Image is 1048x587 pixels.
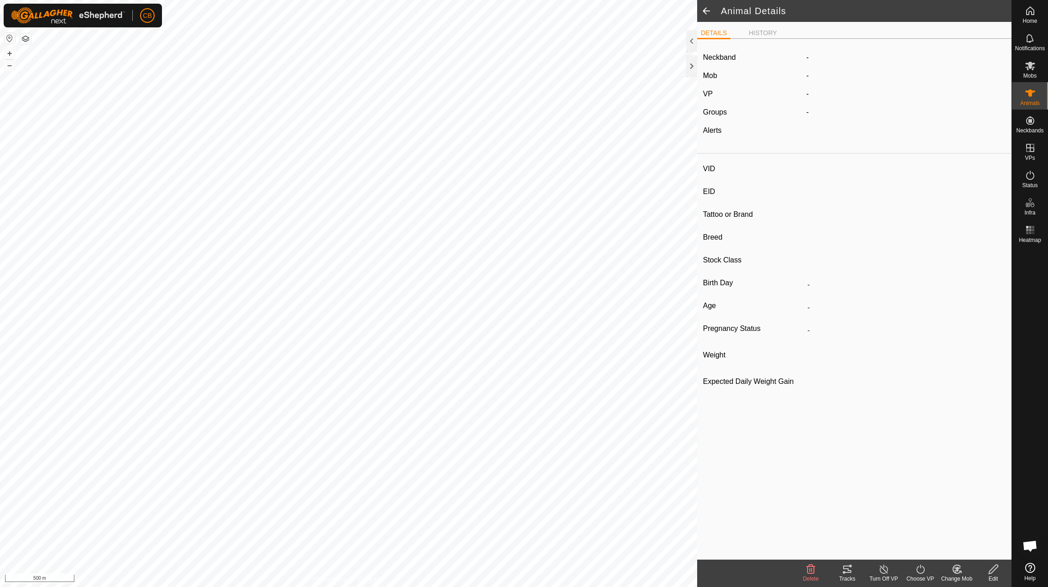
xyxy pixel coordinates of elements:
span: Status [1022,183,1038,188]
img: Gallagher Logo [11,7,125,24]
button: – [4,60,15,71]
span: VPs [1025,155,1035,161]
label: Neckband [703,52,736,63]
button: Reset Map [4,33,15,44]
span: CB [143,11,151,21]
div: - [803,107,1009,118]
button: Map Layers [20,33,31,44]
span: Mobs [1023,73,1037,79]
label: - [806,52,808,63]
label: Alerts [703,126,722,134]
label: Groups [703,108,727,116]
span: Delete [803,576,819,582]
span: - [806,72,808,79]
span: Notifications [1015,46,1045,51]
span: Heatmap [1019,237,1041,243]
a: Privacy Policy [313,575,347,583]
label: Age [703,300,804,312]
span: Neckbands [1016,128,1043,133]
div: Change Mob [939,575,975,583]
div: Choose VP [902,575,939,583]
div: Edit [975,575,1012,583]
div: Turn Off VP [866,575,902,583]
label: Weight [703,346,804,365]
label: Expected Daily Weight Gain [703,376,804,388]
button: + [4,48,15,59]
span: Infra [1024,210,1035,215]
li: DETAILS [697,28,730,39]
label: EID [703,186,804,198]
span: Home [1022,18,1037,24]
div: Tracks [829,575,866,583]
a: Help [1012,559,1048,585]
label: Mob [703,72,717,79]
span: Animals [1020,100,1040,106]
label: Stock Class [703,254,804,266]
label: Tattoo or Brand [703,209,804,220]
app-display-virtual-paddock-transition: - [806,90,808,98]
label: Breed [703,231,804,243]
li: HISTORY [745,28,781,38]
a: Contact Us [358,575,385,583]
label: Pregnancy Status [703,323,804,335]
h2: Animal Details [721,5,1012,16]
label: Birth Day [703,277,804,289]
span: Help [1024,576,1036,581]
label: VP [703,90,713,98]
label: VID [703,163,804,175]
div: Chat öffnen [1017,532,1044,560]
